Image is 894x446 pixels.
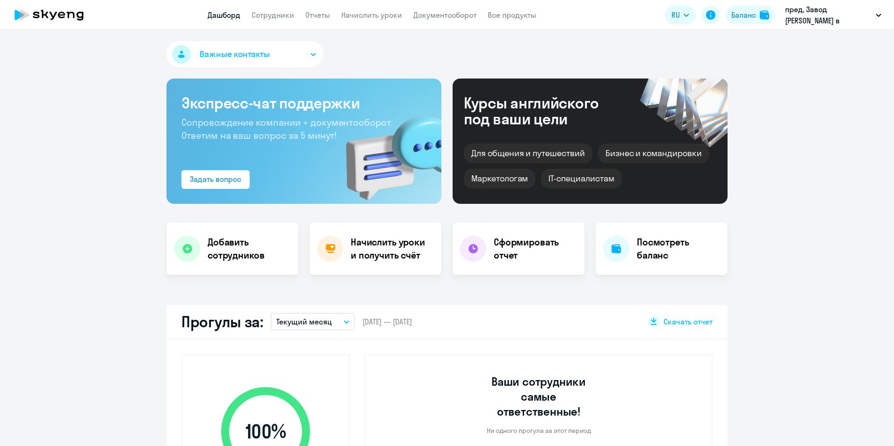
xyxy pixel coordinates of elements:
div: Задать вопрос [190,173,241,185]
p: Текущий месяц [276,316,332,327]
a: Дашборд [208,10,240,20]
div: Бизнес и командировки [598,144,709,163]
div: IT-специалистам [541,169,621,188]
h4: Начислить уроки и получить счёт [351,236,432,262]
button: Балансbalance [726,6,775,24]
a: Начислить уроки [341,10,402,20]
a: Документооборот [413,10,476,20]
a: Отчеты [305,10,330,20]
button: Важные контакты [166,41,324,67]
h4: Добавить сотрудников [208,236,291,262]
p: пред, Завод [PERSON_NAME] в [GEOGRAPHIC_DATA], [GEOGRAPHIC_DATA] [785,4,872,26]
img: bg-img [332,99,441,204]
span: RU [671,9,680,21]
div: Баланс [731,9,756,21]
a: Сотрудники [252,10,294,20]
h3: Экспресс-чат поддержки [181,94,426,112]
span: Сопровождение компании + документооборот. Ответим на ваш вопрос за 5 минут! [181,116,393,141]
img: balance [760,10,769,20]
span: [DATE] — [DATE] [362,317,412,327]
button: RU [665,6,696,24]
p: Ни одного прогула за этот период [487,426,591,435]
span: 100 % [212,420,319,443]
span: Важные контакты [200,48,270,60]
h4: Посмотреть баланс [637,236,720,262]
button: Задать вопрос [181,170,250,189]
h4: Сформировать отчет [494,236,577,262]
h2: Прогулы за: [181,312,263,331]
div: Курсы английского под ваши цели [464,95,624,127]
h3: Ваши сотрудники самые ответственные! [479,374,599,419]
div: Для общения и путешествий [464,144,592,163]
a: Все продукты [488,10,536,20]
span: Скачать отчет [663,317,713,327]
button: Текущий месяц [271,313,355,331]
div: Маркетологам [464,169,535,188]
button: пред, Завод [PERSON_NAME] в [GEOGRAPHIC_DATA], [GEOGRAPHIC_DATA] [780,4,886,26]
